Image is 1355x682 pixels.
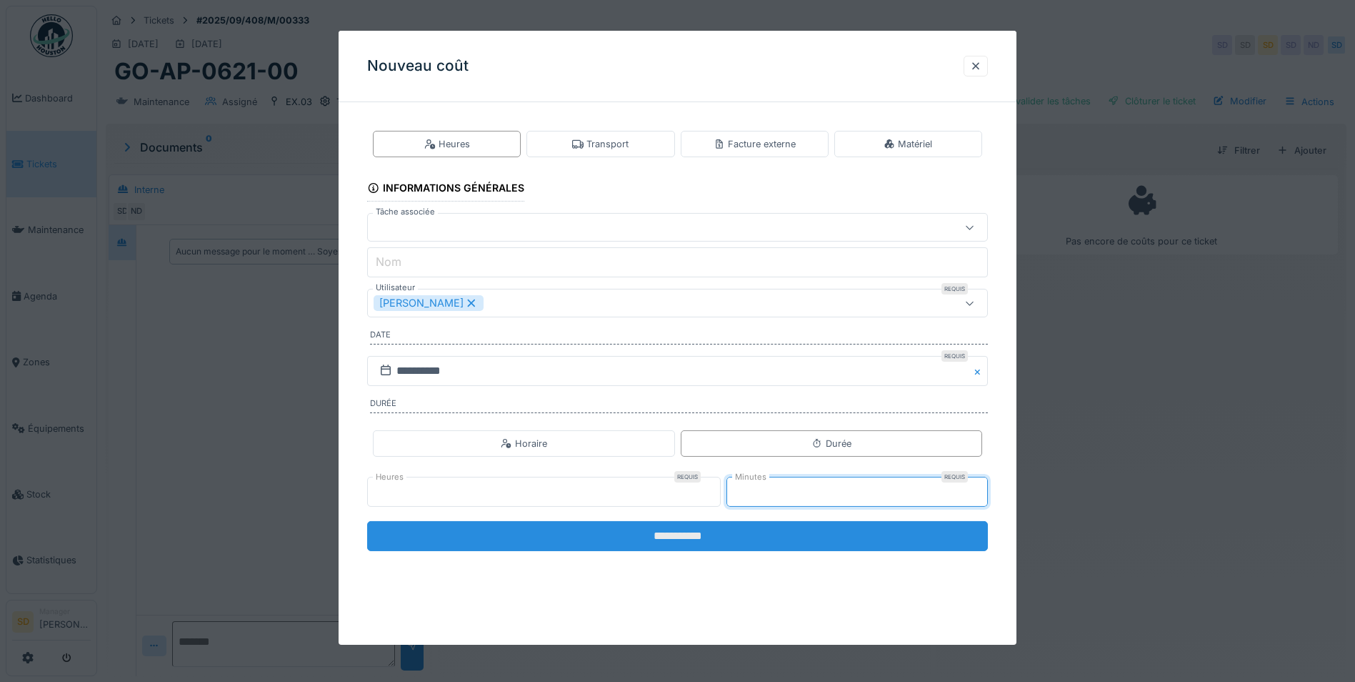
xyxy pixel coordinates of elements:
[370,329,988,345] label: Date
[370,397,988,413] label: Durée
[941,471,968,483] div: Requis
[367,177,524,202] div: Informations générales
[424,137,470,151] div: Heures
[572,137,629,151] div: Transport
[674,471,701,483] div: Requis
[941,283,968,295] div: Requis
[374,295,484,311] div: [PERSON_NAME]
[501,437,547,450] div: Horaire
[811,437,851,450] div: Durée
[367,57,469,75] h3: Nouveau coût
[941,350,968,362] div: Requis
[373,253,404,270] label: Nom
[714,137,796,151] div: Facture externe
[972,356,988,386] button: Close
[373,282,418,294] label: Utilisateur
[732,471,769,483] label: Minutes
[373,471,406,483] label: Heures
[373,206,438,218] label: Tâche associée
[884,137,932,151] div: Matériel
